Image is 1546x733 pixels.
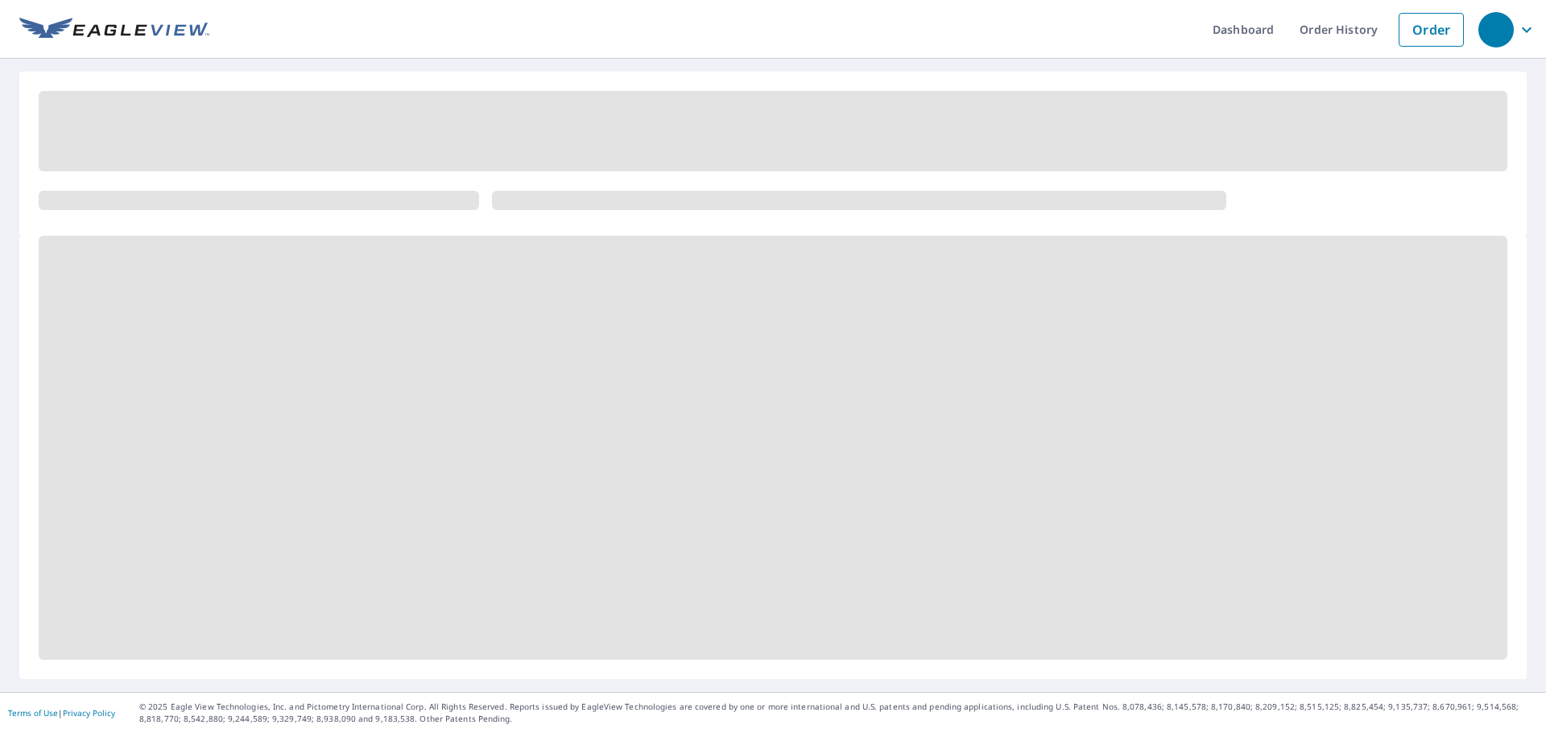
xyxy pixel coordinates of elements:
[8,707,58,719] a: Terms of Use
[1399,13,1464,47] a: Order
[63,707,115,719] a: Privacy Policy
[8,708,115,718] p: |
[139,701,1538,725] p: © 2025 Eagle View Technologies, Inc. and Pictometry International Corp. All Rights Reserved. Repo...
[19,18,209,42] img: EV Logo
